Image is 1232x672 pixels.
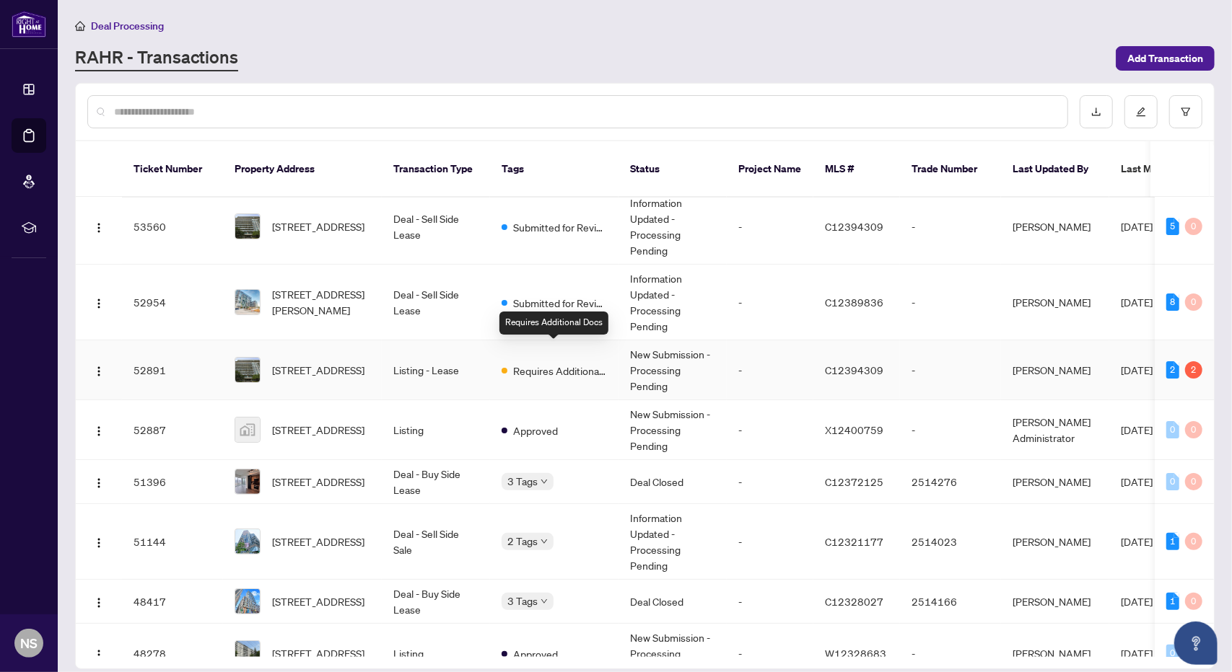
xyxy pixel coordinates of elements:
img: thumbnail-img [235,469,260,494]
th: Trade Number [900,141,1001,198]
div: 0 [1185,533,1202,550]
button: download [1080,95,1113,128]
span: Add Transaction [1127,47,1203,70]
span: C12389836 [825,296,883,309]
button: Logo [87,530,110,553]
td: 51144 [122,504,223,580]
td: - [727,189,813,265]
th: Project Name [727,141,813,198]
div: 2 [1185,361,1202,379]
td: New Submission - Processing Pending [619,340,727,400]
td: [PERSON_NAME] [1001,460,1109,504]
td: Listing [382,400,490,460]
span: C12394309 [825,363,883,376]
div: 0 [1166,473,1179,490]
span: 3 Tags [507,473,538,490]
button: Logo [87,358,110,381]
img: Logo [93,537,105,549]
td: Deal - Sell Side Lease [382,189,490,265]
div: 2 [1166,361,1179,379]
span: down [541,598,548,605]
span: down [541,538,548,545]
td: Deal - Sell Side Sale [382,504,490,580]
span: C12321177 [825,535,883,548]
td: [PERSON_NAME] [1001,265,1109,340]
td: Information Updated - Processing Pending [619,265,727,340]
td: 52887 [122,400,223,460]
span: [DATE] [1121,363,1153,376]
td: 2514023 [900,504,1001,580]
td: Listing - Lease [382,340,490,400]
td: Deal Closed [619,460,727,504]
td: Information Updated - Processing Pending [619,189,727,265]
span: [STREET_ADDRESS] [272,218,364,234]
span: [STREET_ADDRESS] [272,422,364,438]
button: Add Transaction [1116,46,1215,71]
button: Open asap [1174,622,1218,665]
span: Last Modified Date [1121,161,1209,177]
td: - [727,400,813,460]
span: [STREET_ADDRESS] [272,593,364,609]
img: Logo [93,597,105,609]
td: - [727,580,813,624]
td: [PERSON_NAME] [1001,189,1109,265]
img: thumbnail-img [235,589,260,614]
img: thumbnail-img [235,214,260,239]
button: edit [1124,95,1158,128]
div: 1 [1166,593,1179,610]
button: Logo [87,590,110,613]
span: home [75,21,85,31]
td: 2514276 [900,460,1001,504]
div: 8 [1166,293,1179,311]
img: Logo [93,366,105,377]
span: [STREET_ADDRESS] [272,534,364,549]
th: Last Updated By [1001,141,1109,198]
div: Requires Additional Docs [499,311,608,335]
span: filter [1181,107,1191,117]
span: download [1091,107,1101,117]
td: Deal - Buy Side Lease [382,460,490,504]
img: thumbnail-img [235,641,260,666]
span: Deal Processing [91,19,164,32]
img: logo [12,11,46,37]
span: [STREET_ADDRESS] [272,645,364,661]
img: Logo [93,298,105,309]
td: - [900,265,1001,340]
div: 0 [1166,421,1179,438]
span: [DATE] [1121,220,1153,233]
span: [DATE] [1121,296,1153,309]
td: 2514166 [900,580,1001,624]
span: [STREET_ADDRESS] [272,362,364,378]
td: [PERSON_NAME] [1001,340,1109,400]
td: - [727,265,813,340]
td: [PERSON_NAME] [1001,580,1109,624]
td: New Submission - Processing Pending [619,400,727,460]
td: - [727,504,813,580]
td: - [900,400,1001,460]
td: Deal - Buy Side Lease [382,580,490,624]
div: 0 [1185,473,1202,490]
span: edit [1136,107,1146,117]
img: Logo [93,222,105,234]
td: 53560 [122,189,223,265]
button: Logo [87,470,110,493]
th: Tags [490,141,619,198]
td: 48417 [122,580,223,624]
img: Logo [93,477,105,489]
img: Logo [93,425,105,437]
span: 2 Tags [507,533,538,549]
button: Logo [87,642,110,665]
img: Logo [93,649,105,660]
div: 0 [1185,593,1202,610]
span: down [541,478,548,485]
div: 0 [1185,421,1202,438]
th: Property Address [223,141,382,198]
th: Status [619,141,727,198]
button: Logo [87,418,110,441]
span: [STREET_ADDRESS][PERSON_NAME] [272,286,370,318]
span: NS [20,633,38,653]
span: Requires Additional Docs [513,363,607,379]
td: 51396 [122,460,223,504]
span: [DATE] [1121,423,1153,436]
td: - [900,340,1001,400]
